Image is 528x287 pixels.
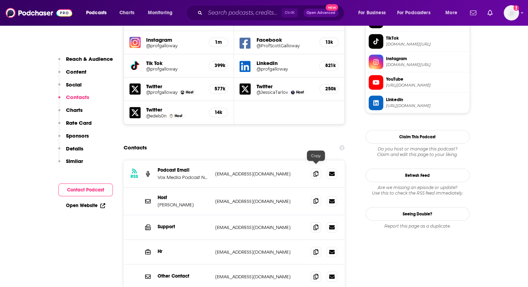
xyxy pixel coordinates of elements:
p: [EMAIL_ADDRESS][DOMAIN_NAME] [215,274,305,280]
h5: Instagram [146,36,203,43]
h5: 399k [215,63,222,68]
button: Refresh Feed [366,169,470,182]
p: [PERSON_NAME] [158,202,210,208]
p: Rate Card [66,120,92,126]
h5: Tik Tok [146,60,203,66]
a: @edels0n [146,113,167,118]
a: Show notifications dropdown [485,7,495,19]
button: Content [58,68,86,81]
p: Host [158,195,210,200]
span: Host [296,90,304,95]
h3: RSS [131,174,138,179]
h5: Twitter [256,83,314,90]
div: Are we missing an episode or update? Use this to check the RSS feed immediately. [366,185,470,196]
span: For Podcasters [397,8,430,18]
p: Content [66,68,86,75]
button: Sponsors [58,132,89,145]
p: Similar [66,158,83,164]
h5: LinkedIn [256,60,314,66]
a: Scott Galloway [181,90,184,94]
img: User Profile [504,5,519,20]
span: Host [175,114,182,118]
p: Reach & Audience [66,56,113,62]
button: Reach & Audience [58,56,113,68]
span: Monitoring [148,8,173,18]
span: More [445,8,457,18]
span: https://www.youtube.com/@TheProfGShow [386,83,467,88]
div: Copy [307,150,325,161]
span: Ctrl K [282,8,298,17]
a: Instagram[DOMAIN_NAME][URL] [369,55,467,69]
button: Rate Card [58,120,92,132]
a: @ProfScottGalloway [256,43,314,48]
img: iconImage [129,37,141,48]
svg: Add a profile image [513,5,519,11]
span: https://www.linkedin.com/in/profgalloway [386,103,467,108]
a: @profgalloway [256,66,314,72]
span: Logged in as GregKubie [504,5,519,20]
a: Charts [115,7,139,18]
button: Similar [58,158,83,171]
p: [EMAIL_ADDRESS][DOMAIN_NAME] [215,224,305,230]
span: Open Advanced [307,11,335,15]
h5: 577k [215,86,222,92]
span: For Business [358,8,386,18]
span: YouTube [386,76,467,82]
p: Charts [66,107,83,113]
button: open menu [81,7,116,18]
a: @profgalloway [146,90,178,95]
h5: 250k [325,86,333,92]
a: Ed Elson [169,114,173,118]
button: open menu [143,7,182,18]
div: Report this page as a duplicate. [366,223,470,229]
p: Other Contact [158,273,210,279]
span: Podcasts [86,8,107,18]
button: open menu [393,7,441,18]
p: Vox Media Podcast Network [158,174,210,180]
p: [EMAIL_ADDRESS][DOMAIN_NAME] [215,171,305,177]
button: Contacts [58,94,89,107]
p: [EMAIL_ADDRESS][DOMAIN_NAME] [215,198,305,204]
a: @profgalloway [146,66,203,72]
a: Show notifications dropdown [467,7,479,19]
p: Podcast Email [158,167,210,173]
img: Podchaser - Follow, Share and Rate Podcasts [6,6,72,19]
p: Social [66,81,82,88]
input: Search podcasts, credits, & more... [205,7,282,18]
p: [EMAIL_ADDRESS][DOMAIN_NAME] [215,249,305,255]
h5: 821k [325,63,333,68]
img: Jessica Tarlov [291,90,295,94]
span: TikTok [386,35,467,41]
p: Support [158,224,210,230]
span: New [326,4,338,11]
span: tiktok.com/@profgalloway [386,42,467,47]
button: Details [58,145,83,158]
h5: 1m [215,39,222,45]
h5: @profgalloway [146,43,203,48]
span: Instagram [386,56,467,62]
a: Seeing Double? [366,207,470,221]
span: Charts [119,8,134,18]
div: Search podcasts, credits, & more... [193,5,351,21]
button: Social [58,81,82,94]
button: Show profile menu [504,5,519,20]
h5: Facebook [256,36,314,43]
button: Open AdvancedNew [303,9,338,17]
h2: Contacts [124,141,147,154]
button: open menu [353,7,394,18]
button: Contact Podcast [58,183,113,196]
a: Open Website [66,203,105,208]
span: Linkedin [386,97,467,103]
a: @JessicaTarlov [256,90,288,95]
button: Charts [58,107,83,120]
div: Claim and edit this page to your liking. [366,146,470,157]
h5: Twitter [146,106,203,113]
h5: 13k [325,39,333,45]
